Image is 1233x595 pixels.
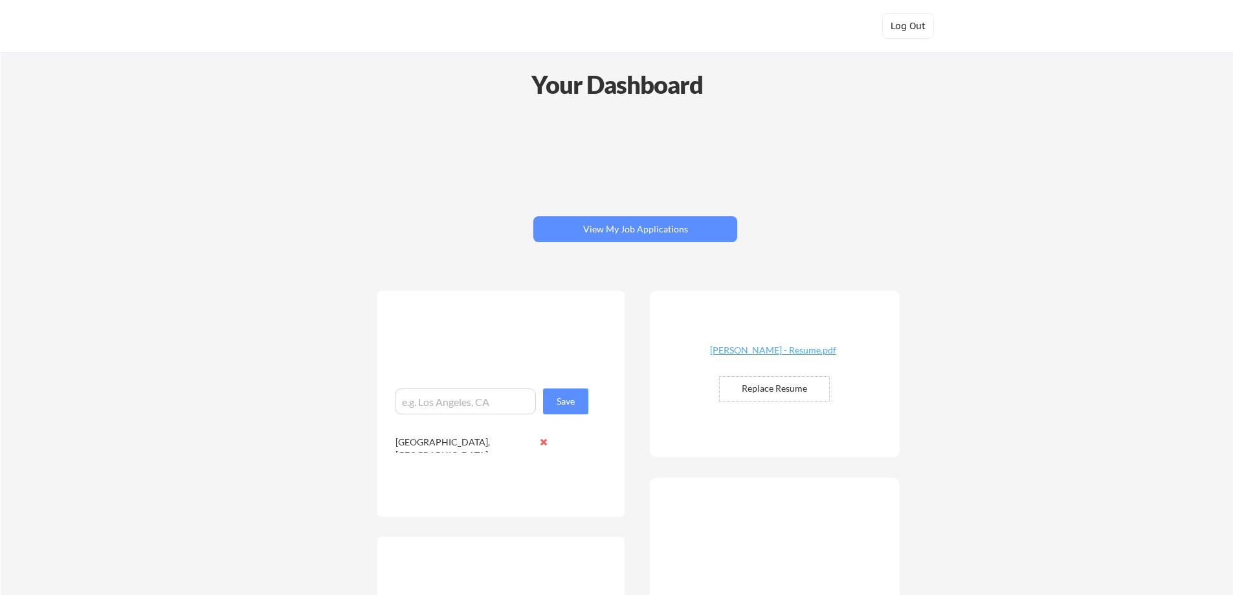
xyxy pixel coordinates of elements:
button: View My Job Applications [533,216,737,242]
button: Save [543,388,588,414]
a: [PERSON_NAME] - Resume.pdf [696,346,850,366]
div: [PERSON_NAME] - Resume.pdf [696,346,850,355]
div: [GEOGRAPHIC_DATA], [GEOGRAPHIC_DATA] [395,436,532,461]
div: Your Dashboard [1,66,1233,103]
input: e.g. Los Angeles, CA [395,388,536,414]
button: Log Out [882,13,934,39]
